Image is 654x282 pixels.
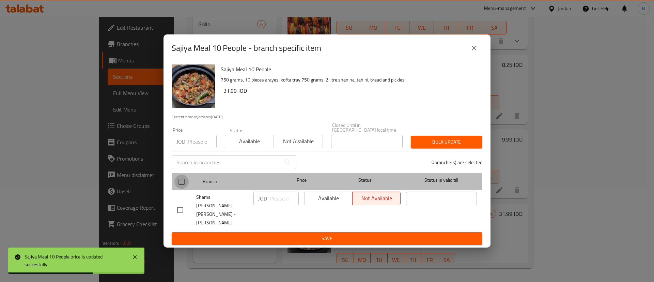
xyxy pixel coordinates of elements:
[25,253,125,268] div: Sajiya Meal 10 People price is updated succesfully
[203,177,274,186] span: Branch
[225,135,274,148] button: Available
[270,192,299,205] input: Please enter price
[172,232,482,245] button: Save
[416,138,477,146] span: Bulk update
[274,135,323,148] button: Not available
[172,64,215,108] img: Sajiya Meal 10 People
[432,159,482,166] p: 0 branche(s) are selected
[258,194,267,203] p: JOD
[176,137,185,146] p: JOD
[411,136,482,148] button: Bulk update
[330,176,401,184] span: Status
[188,135,217,148] input: Please enter price
[277,136,320,146] span: Not available
[466,40,482,56] button: close
[221,76,477,84] p: 750 grams, 10 pieces arayes, kofta tray 750 grams, 2 litre shanina, tahini, bread and pickles
[228,136,271,146] span: Available
[172,114,482,120] p: Current time in Jordan is [DATE]
[196,193,248,227] span: Shams [PERSON_NAME], [PERSON_NAME] - [PERSON_NAME]
[172,43,321,54] h2: Sajiya Meal 10 People - branch specific item
[279,176,324,184] span: Price
[223,86,477,95] h6: 31.99 JOD
[172,155,281,169] input: Search in branches
[406,176,477,184] span: Status is valid till
[221,64,477,74] h6: Sajiya Meal 10 People
[177,234,477,243] span: Save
